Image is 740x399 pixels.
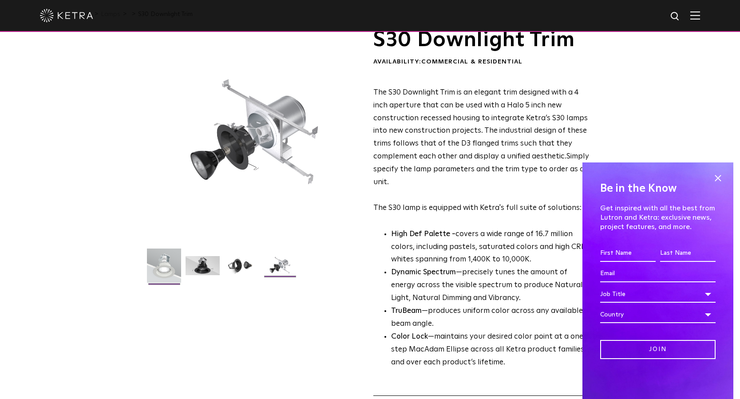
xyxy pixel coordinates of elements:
[600,286,716,303] div: Job Title
[373,89,588,160] span: The S30 Downlight Trim is an elegant trim designed with a 4 inch aperture that can be used with a...
[373,58,590,67] div: Availability:
[600,265,716,282] input: Email
[600,306,716,323] div: Country
[40,9,93,22] img: ketra-logo-2019-white
[600,340,716,359] input: Join
[373,87,590,215] p: The S30 lamp is equipped with Ketra's full suite of solutions:
[147,249,181,289] img: S30-DownlightTrim-2021-Web-Square
[690,11,700,20] img: Hamburger%20Nav.svg
[263,256,297,282] img: S30 Halo Downlight_Exploded_Black
[660,245,716,262] input: Last Name
[391,269,456,276] strong: Dynamic Spectrum
[391,305,590,331] li: —produces uniform color across any available beam angle.
[600,180,716,197] h4: Be in the Know
[391,331,590,369] li: —maintains your desired color point at a one step MacAdam Ellipse across all Ketra product famili...
[391,228,590,267] p: covers a wide range of 16.7 million colors, including pastels, saturated colors and high CRI whit...
[391,266,590,305] li: —precisely tunes the amount of energy across the visible spectrum to produce Natural Light, Natur...
[670,11,681,22] img: search icon
[224,256,258,282] img: S30 Halo Downlight_Table Top_Black
[373,153,589,186] span: Simply specify the lamp parameters and the trim type to order as a unit.​
[391,230,455,238] strong: High Def Palette -
[391,307,422,315] strong: TruBeam
[600,204,716,231] p: Get inspired with all the best from Lutron and Ketra: exclusive news, project features, and more.
[391,333,428,340] strong: Color Lock
[600,245,656,262] input: First Name
[421,59,522,65] span: Commercial & Residential
[186,256,220,282] img: S30 Halo Downlight_Hero_Black_Gradient
[373,29,590,51] h1: S30 Downlight Trim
